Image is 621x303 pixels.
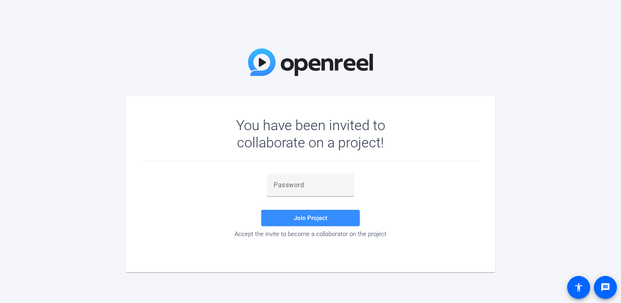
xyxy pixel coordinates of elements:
[261,210,360,226] button: Join Project
[212,117,409,151] div: You have been invited to collaborate on a project!
[274,180,347,190] input: Password
[248,48,373,76] img: OpenReel Logo
[142,230,479,238] div: Accept the invite to become a collaborator on the project
[600,282,610,292] mat-icon: message
[294,214,327,222] span: Join Project
[574,282,584,292] mat-icon: accessibility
